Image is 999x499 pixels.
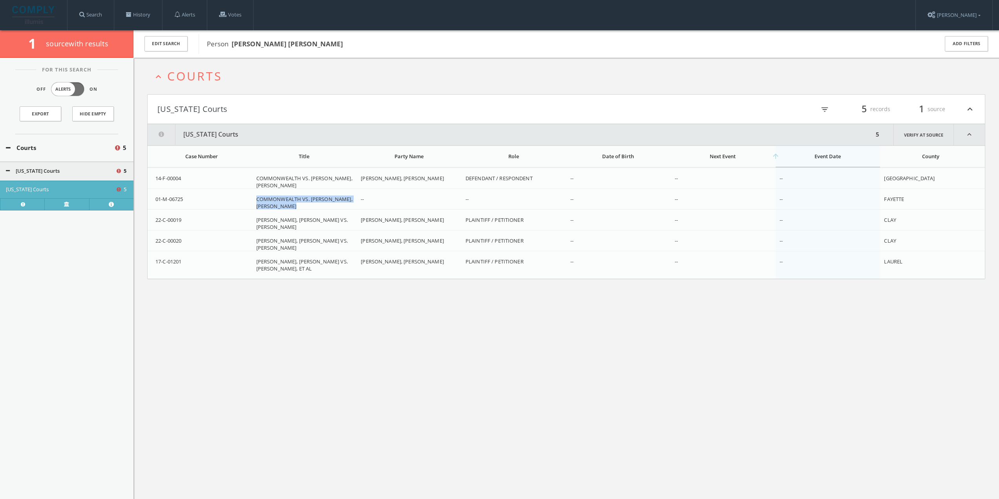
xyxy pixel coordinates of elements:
[72,106,114,121] button: Hide Empty
[466,216,524,223] span: PLAINTIFF / PETITIONER
[148,124,873,145] button: [US_STATE] Courts
[207,39,343,48] span: Person
[256,216,348,230] span: [PERSON_NAME], [PERSON_NAME] VS. [PERSON_NAME]
[361,153,457,160] div: Party Name
[466,237,524,244] span: PLAINTIFF / PETITIONER
[124,167,126,175] span: 5
[898,102,945,116] div: source
[12,6,56,24] img: illumis
[945,36,988,51] button: Add Filters
[89,86,97,93] span: On
[153,69,985,82] button: expand_lessCourts
[20,106,61,121] a: Export
[675,175,678,182] span: --
[256,196,352,210] span: COMMONWEALTH VS. [PERSON_NAME], [PERSON_NAME]
[6,167,115,175] button: [US_STATE] Courts
[954,124,985,145] i: expand_less
[884,153,977,160] div: County
[361,175,444,182] span: [PERSON_NAME], [PERSON_NAME]
[155,175,181,182] span: 14-F-00004
[36,66,97,74] span: For This Search
[466,196,469,203] span: --
[466,153,562,160] div: Role
[675,196,678,203] span: --
[256,153,352,160] div: Title
[820,105,829,114] i: filter_list
[780,216,783,223] span: --
[232,39,343,48] b: [PERSON_NAME] [PERSON_NAME]
[884,258,902,265] span: LAUREL
[256,258,348,272] span: [PERSON_NAME], [PERSON_NAME] VS. [PERSON_NAME], ET AL
[780,237,783,244] span: --
[675,258,678,265] span: --
[570,216,573,223] span: --
[256,175,352,189] span: COMMONWEALTH VS. [PERSON_NAME], [PERSON_NAME]
[570,258,573,265] span: --
[884,196,904,203] span: FAYETTE
[466,175,533,182] span: DEFENDANT / RESPONDENT
[6,186,115,194] button: [US_STATE] Courts
[466,258,524,265] span: PLAINTIFF / PETITIONER
[843,102,890,116] div: records
[148,168,985,279] div: grid
[361,216,444,223] span: [PERSON_NAME], [PERSON_NAME]
[884,237,896,244] span: CLAY
[915,102,928,116] span: 1
[675,153,771,160] div: Next Event
[6,143,114,152] button: Courts
[361,237,444,244] span: [PERSON_NAME], [PERSON_NAME]
[167,68,222,84] span: Courts
[361,258,444,265] span: [PERSON_NAME], [PERSON_NAME]
[155,153,248,160] div: Case Number
[155,258,181,265] span: 17-C-01201
[780,196,783,203] span: --
[884,175,935,182] span: [GEOGRAPHIC_DATA]
[884,216,896,223] span: CLAY
[780,153,876,160] div: Event Date
[157,102,566,116] button: [US_STATE] Courts
[123,143,126,152] span: 5
[256,237,348,251] span: [PERSON_NAME], [PERSON_NAME] VS. [PERSON_NAME]
[144,36,188,51] button: Edit Search
[570,175,573,182] span: --
[873,124,882,145] div: 5
[153,71,164,82] i: expand_less
[858,102,870,116] span: 5
[155,237,181,244] span: 22-C-00020
[570,153,667,160] div: Date of Birth
[28,34,43,53] span: 1
[44,198,89,210] a: Verify at source
[361,196,364,203] span: --
[37,86,46,93] span: Off
[893,124,954,145] a: Verify at source
[124,186,126,194] span: 5
[155,216,181,223] span: 22-C-00019
[155,196,183,203] span: 01-M-06725
[675,216,678,223] span: --
[675,237,678,244] span: --
[570,196,573,203] span: --
[570,237,573,244] span: --
[965,102,975,116] i: expand_less
[780,175,783,182] span: --
[46,39,108,48] span: source with results
[780,258,783,265] span: --
[772,152,780,160] i: arrow_upward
